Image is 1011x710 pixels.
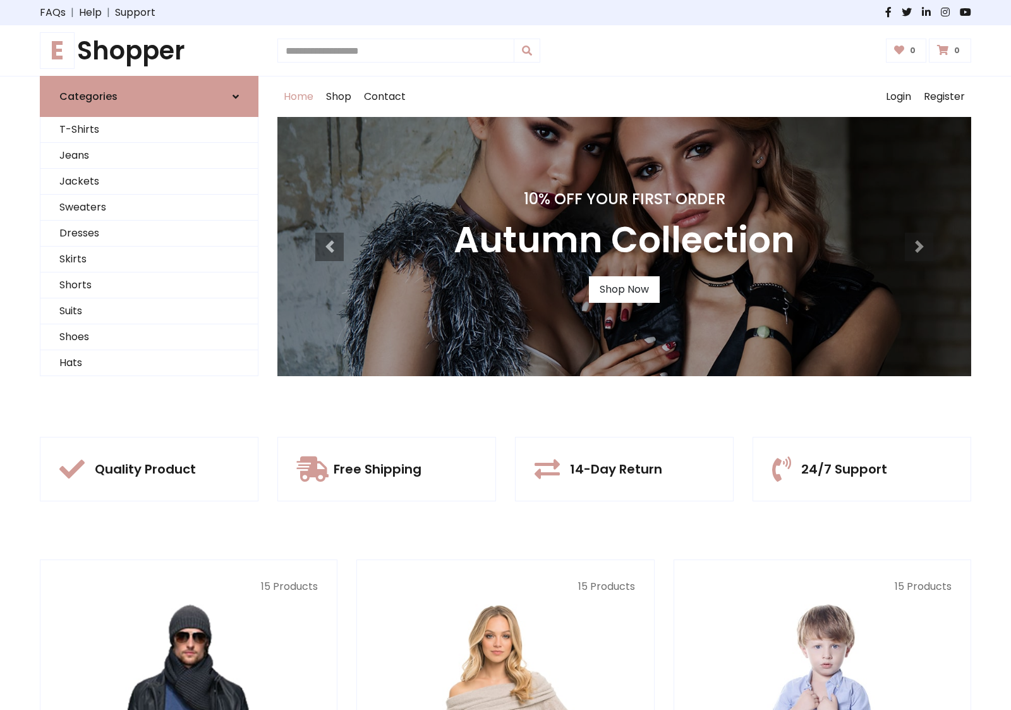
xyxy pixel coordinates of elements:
a: 0 [886,39,927,63]
h3: Autumn Collection [454,219,795,261]
a: Shop Now [589,276,660,303]
h4: 10% Off Your First Order [454,190,795,209]
a: FAQs [40,5,66,20]
a: T-Shirts [40,117,258,143]
a: Suits [40,298,258,324]
span: | [66,5,79,20]
h1: Shopper [40,35,258,66]
h5: Free Shipping [334,462,421,477]
a: Login [880,77,917,117]
span: E [40,32,75,69]
a: Jeans [40,143,258,169]
a: Hats [40,350,258,376]
a: Support [115,5,155,20]
h5: 14-Day Return [570,462,662,477]
a: Shop [320,77,358,117]
a: Skirts [40,247,258,272]
h5: Quality Product [95,462,196,477]
a: EShopper [40,35,258,66]
span: | [102,5,115,20]
span: 0 [907,45,919,56]
a: Sweaters [40,195,258,221]
a: Register [917,77,971,117]
a: Shorts [40,272,258,298]
h5: 24/7 Support [801,462,887,477]
a: Help [79,5,102,20]
p: 15 Products [693,579,952,594]
p: 15 Products [376,579,634,594]
span: 0 [951,45,963,56]
h6: Categories [59,90,118,102]
a: Home [277,77,320,117]
a: Shoes [40,324,258,350]
a: Dresses [40,221,258,247]
a: Contact [358,77,412,117]
a: Jackets [40,169,258,195]
a: 0 [929,39,971,63]
a: Categories [40,76,258,117]
p: 15 Products [59,579,318,594]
